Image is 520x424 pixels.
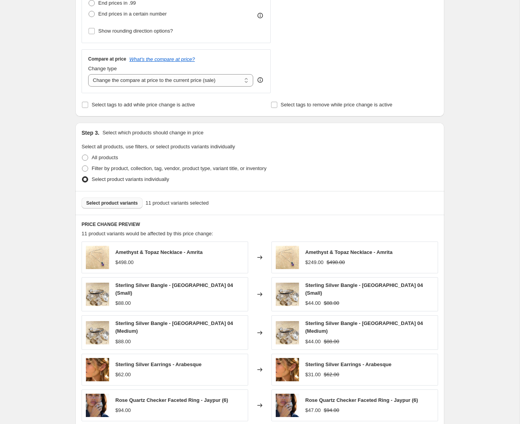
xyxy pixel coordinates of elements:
strike: $498.00 [327,259,345,266]
div: $88.00 [115,299,131,307]
h3: Compare at price [88,56,126,62]
strike: $62.00 [324,371,339,379]
h6: PRICE CHANGE PREVIEW [82,221,438,228]
img: AmethystAmritaNecklace_1_80x.jpg [276,246,299,269]
h2: Step 3. [82,129,99,137]
div: help [256,76,264,84]
div: $31.00 [305,371,321,379]
span: All products [92,155,118,160]
strike: $94.00 [324,407,339,414]
div: $62.00 [115,371,131,379]
span: Rose Quartz Checker Faceted Ring - Jaypur (6) [305,397,418,403]
span: Sterling Silver Bangle - [GEOGRAPHIC_DATA] 04 (Small) [115,282,233,296]
img: silverbangles_1_ba2ed3b0-04a8-4820-a69b-0440a391d5fa_80x.jpg [276,321,299,344]
div: $47.00 [305,407,321,414]
div: $94.00 [115,407,131,414]
span: Sterling Silver Bangle - [GEOGRAPHIC_DATA] 04 (Medium) [305,320,423,334]
p: Select which products should change in price [103,129,203,137]
img: AmethystAmritaNecklace_1_80x.jpg [86,246,109,269]
span: Select tags to add while price change is active [92,102,195,108]
span: Change type [88,66,117,71]
span: Amethyst & Topaz Necklace - Amrita [305,249,393,255]
img: Rosequartzring_193acff1-d508-4f93-8900-5f4b39362b2a_80x.jpg [276,394,299,417]
img: silverbangles_1_ba2ed3b0-04a8-4820-a69b-0440a391d5fa_80x.jpg [86,321,109,344]
span: End prices in a certain number [98,11,167,17]
img: silverearrings_29_80x.jpg [86,358,109,381]
span: Sterling Silver Bangle - [GEOGRAPHIC_DATA] 04 (Medium) [115,320,233,334]
span: Rose Quartz Checker Faceted Ring - Jaypur (6) [115,397,228,403]
img: silverbangles_1_ba2ed3b0-04a8-4820-a69b-0440a391d5fa_80x.jpg [276,283,299,306]
div: $44.00 [305,338,321,346]
span: Select product variants individually [92,176,169,182]
span: Select all products, use filters, or select products variants individually [82,144,235,149]
span: Sterling Silver Bangle - [GEOGRAPHIC_DATA] 04 (Small) [305,282,423,296]
strike: $88.00 [324,299,339,307]
div: $88.00 [115,338,131,346]
span: Amethyst & Topaz Necklace - Amrita [115,249,203,255]
img: silverbangles_1_ba2ed3b0-04a8-4820-a69b-0440a391d5fa_80x.jpg [86,283,109,306]
span: Select product variants [86,200,138,206]
strike: $88.00 [324,338,339,346]
span: Sterling Silver Earrings - Arabesque [115,361,202,367]
button: What's the compare at price? [129,56,195,62]
span: Sterling Silver Earrings - Arabesque [305,361,391,367]
div: $44.00 [305,299,321,307]
span: Show rounding direction options? [98,28,173,34]
span: Filter by product, collection, tag, vendor, product type, variant title, or inventory [92,165,266,171]
span: 11 product variants selected [146,199,209,207]
span: 11 product variants would be affected by this price change: [82,231,213,236]
span: Select tags to remove while price change is active [281,102,393,108]
img: silverearrings_29_80x.jpg [276,358,299,381]
div: $498.00 [115,259,134,266]
img: Rosequartzring_193acff1-d508-4f93-8900-5f4b39362b2a_80x.jpg [86,394,109,417]
div: $249.00 [305,259,323,266]
button: Select product variants [82,198,143,209]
